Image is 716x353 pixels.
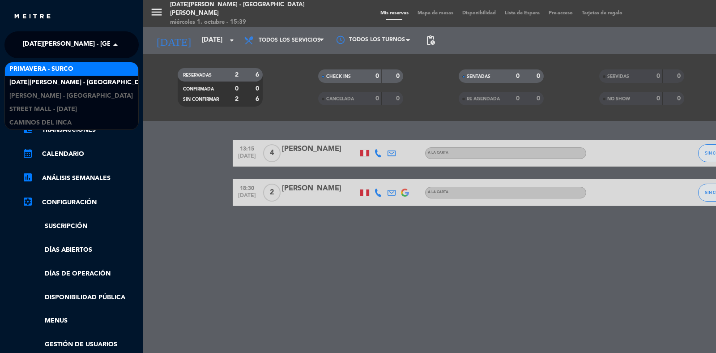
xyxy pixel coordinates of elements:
[22,316,139,326] a: Menus
[9,64,73,74] span: Primavera - Surco
[22,173,139,184] a: assessmentANÁLISIS SEMANALES
[22,125,139,135] a: account_balance_walletTransacciones
[22,149,139,159] a: calendar_monthCalendario
[13,13,51,20] img: MEITRE
[9,104,77,115] span: Street Mall - [DATE]
[9,118,72,128] span: Caminos del Inca
[22,172,33,183] i: assessment
[22,293,139,303] a: Disponibilidad pública
[22,197,139,208] a: Configuración
[22,269,139,279] a: Días de Operación
[22,340,139,350] a: Gestión de usuarios
[22,148,33,159] i: calendar_month
[22,196,33,207] i: settings_applications
[22,221,139,232] a: Suscripción
[23,35,218,54] span: [DATE][PERSON_NAME] - [GEOGRAPHIC_DATA][PERSON_NAME]
[22,245,139,255] a: Días abiertos
[9,91,133,101] span: [PERSON_NAME] - [GEOGRAPHIC_DATA]
[9,77,205,88] span: [DATE][PERSON_NAME] - [GEOGRAPHIC_DATA][PERSON_NAME]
